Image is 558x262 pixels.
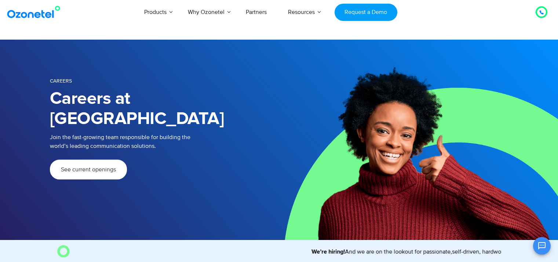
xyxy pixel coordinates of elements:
p: Join the fast-growing team responsible for building the world’s leading communication solutions. [50,133,268,150]
marquee: And we are on the lookout for passionate,self-driven, hardworking team members to join us. Come, ... [73,247,501,256]
a: Request a Demo [335,4,397,21]
h1: Careers at [GEOGRAPHIC_DATA] [50,89,279,129]
span: Careers [50,78,72,84]
button: Open chat [533,237,551,255]
img: O Image [57,245,70,258]
span: See current openings [61,167,116,172]
strong: We’re hiring! [304,249,338,255]
a: See current openings [50,160,127,179]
